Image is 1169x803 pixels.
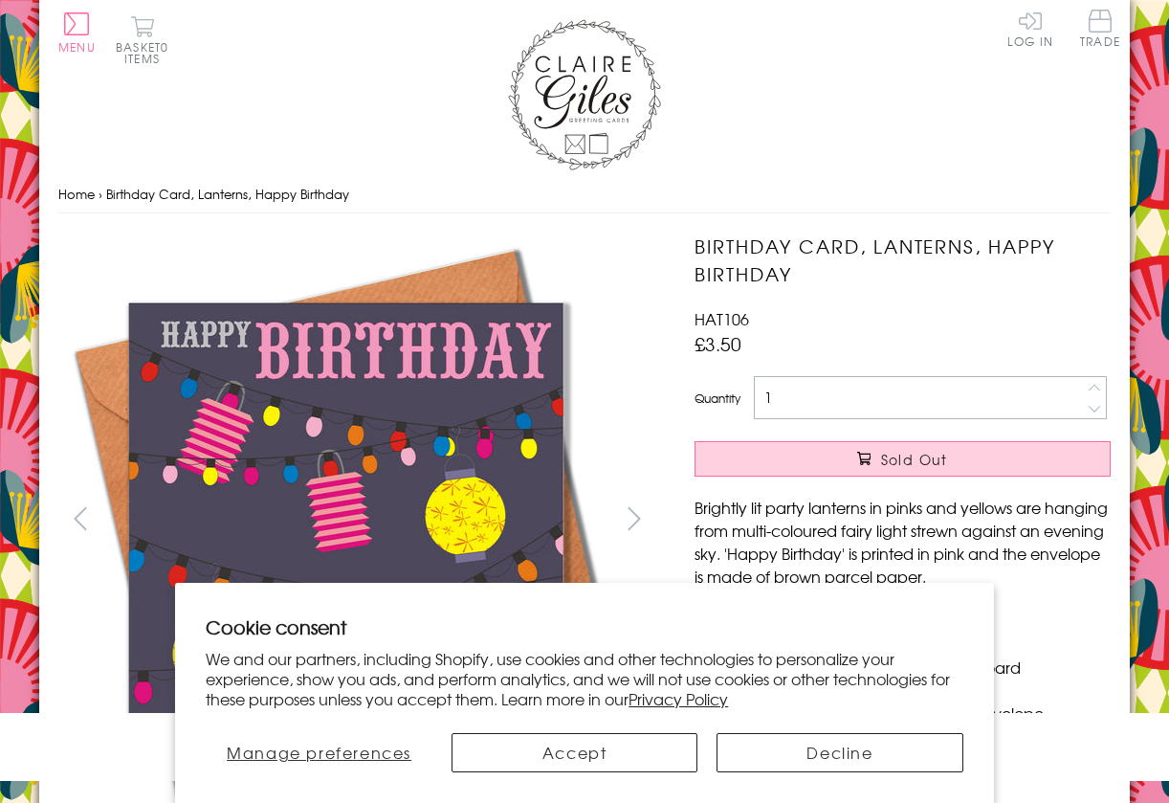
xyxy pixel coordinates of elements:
[695,441,1111,477] button: Sold Out
[206,613,962,640] h2: Cookie consent
[58,497,101,540] button: prev
[58,12,96,53] button: Menu
[58,185,95,203] a: Home
[717,733,962,772] button: Decline
[629,687,728,710] a: Privacy Policy
[58,38,96,56] span: Menu
[116,15,168,64] button: Basket0 items
[508,19,661,170] img: Claire Giles Greetings Cards
[613,497,656,540] button: next
[206,649,962,708] p: We and our partners, including Shopify, use cookies and other technologies to personalize your ex...
[695,390,740,407] label: Quantity
[227,741,411,764] span: Manage preferences
[106,185,349,203] span: Birthday Card, Lanterns, Happy Birthday
[58,175,1111,214] nav: breadcrumbs
[99,185,102,203] span: ›
[206,733,432,772] button: Manage preferences
[452,733,697,772] button: Accept
[1007,10,1053,47] a: Log In
[695,233,1111,288] h1: Birthday Card, Lanterns, Happy Birthday
[1080,10,1120,51] a: Trade
[124,38,168,67] span: 0 items
[695,307,749,330] span: HAT106
[695,496,1111,588] p: Brightly lit party lanterns in pinks and yellows are hanging from multi-coloured fairy light stre...
[881,450,948,469] span: Sold Out
[1080,10,1120,47] span: Trade
[695,330,741,357] span: £3.50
